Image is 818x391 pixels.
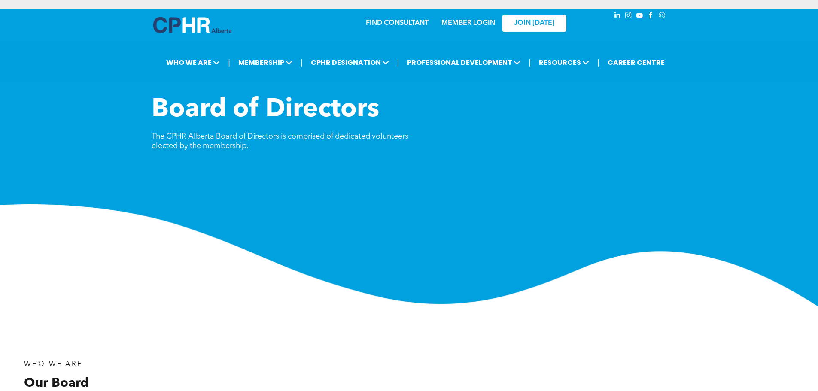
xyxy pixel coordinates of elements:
[24,361,82,368] span: WHO WE ARE
[502,15,566,32] a: JOIN [DATE]
[529,54,531,71] li: |
[236,55,295,70] span: MEMBERSHIP
[152,97,379,123] span: Board of Directors
[613,11,622,22] a: linkedin
[536,55,592,70] span: RESOURCES
[441,20,495,27] a: MEMBER LOGIN
[308,55,392,70] span: CPHR DESIGNATION
[635,11,645,22] a: youtube
[164,55,222,70] span: WHO WE ARE
[624,11,633,22] a: instagram
[24,377,89,390] span: Our Board
[152,133,408,150] span: The CPHR Alberta Board of Directors is comprised of dedicated volunteers elected by the membership.
[301,54,303,71] li: |
[404,55,523,70] span: PROFESSIONAL DEVELOPMENT
[366,20,429,27] a: FIND CONSULTANT
[605,55,667,70] a: CAREER CENTRE
[397,54,399,71] li: |
[228,54,230,71] li: |
[646,11,656,22] a: facebook
[514,19,554,27] span: JOIN [DATE]
[597,54,599,71] li: |
[153,17,231,33] img: A blue and white logo for cp alberta
[657,11,667,22] a: Social network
